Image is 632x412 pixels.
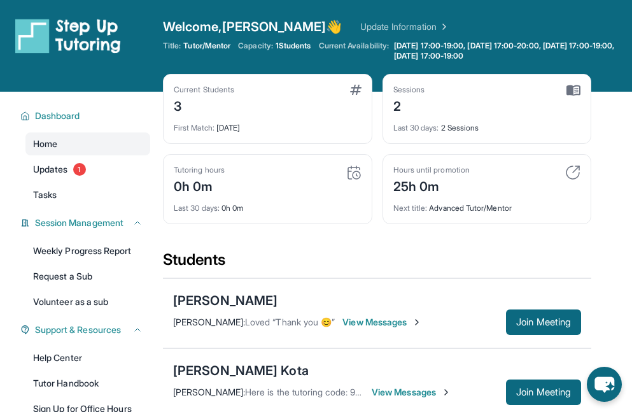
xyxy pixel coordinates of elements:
span: [PERSON_NAME] : [173,316,245,327]
div: Students [163,250,591,278]
img: card [565,165,580,180]
div: Current Students [174,85,234,95]
a: Updates1 [25,158,150,181]
img: card [566,85,580,96]
a: Weekly Progress Report [25,239,150,262]
a: Help Center [25,346,150,369]
div: 0h 0m [174,195,362,213]
span: 1 Students [276,41,311,51]
span: Dashboard [35,110,80,122]
span: Session Management [35,217,123,229]
span: [DATE] 17:00-19:00, [DATE] 17:00-20:00, [DATE] 17:00-19:00, [DATE] 17:00-19:00 [394,41,629,61]
div: Tutoring hours [174,165,225,175]
button: Session Management [30,217,143,229]
button: chat-button [587,367,622,402]
button: Dashboard [30,110,143,122]
button: Join Meeting [506,380,581,405]
div: 2 Sessions [393,115,581,133]
a: [DATE] 17:00-19:00, [DATE] 17:00-20:00, [DATE] 17:00-19:00, [DATE] 17:00-19:00 [391,41,632,61]
span: Updates [33,163,68,176]
div: 0h 0m [174,175,225,195]
span: Support & Resources [35,323,121,336]
a: Volunteer as a sub [25,290,150,313]
span: Here is the tutoring code: 99FA98 [245,387,381,397]
span: View Messages [372,386,451,399]
img: Chevron-Right [412,317,422,327]
span: Tasks [33,188,57,201]
span: Loved “Thank you 😊” [245,316,335,327]
span: Tutor/Mentor [183,41,230,51]
span: Welcome, [PERSON_NAME] 👋 [163,18,342,36]
img: Chevron-Right [441,387,451,397]
button: Support & Resources [30,323,143,336]
a: Request a Sub [25,265,150,288]
span: View Messages [342,316,422,329]
button: Join Meeting [506,309,581,335]
div: Hours until promotion [393,165,470,175]
div: [PERSON_NAME] Kota [173,362,309,380]
div: Advanced Tutor/Mentor [393,195,581,213]
span: Next title : [393,203,428,213]
a: Tasks [25,183,150,206]
span: [PERSON_NAME] : [173,387,245,397]
div: 3 [174,95,234,115]
span: Capacity: [238,41,273,51]
a: Update Information [360,20,449,33]
span: First Match : [174,123,214,132]
span: Join Meeting [516,388,571,396]
div: [PERSON_NAME] [173,292,277,309]
div: [DATE] [174,115,362,133]
div: 2 [393,95,425,115]
img: card [350,85,362,95]
span: Current Availability: [319,41,389,61]
img: card [346,165,362,180]
span: Title: [163,41,181,51]
img: Chevron Right [437,20,449,33]
a: Tutor Handbook [25,372,150,395]
div: Sessions [393,85,425,95]
span: Home [33,138,57,150]
span: Join Meeting [516,318,571,326]
img: logo [15,18,121,53]
a: Home [25,132,150,155]
span: 1 [73,163,86,176]
div: 25h 0m [393,175,470,195]
span: Last 30 days : [393,123,439,132]
span: Last 30 days : [174,203,220,213]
